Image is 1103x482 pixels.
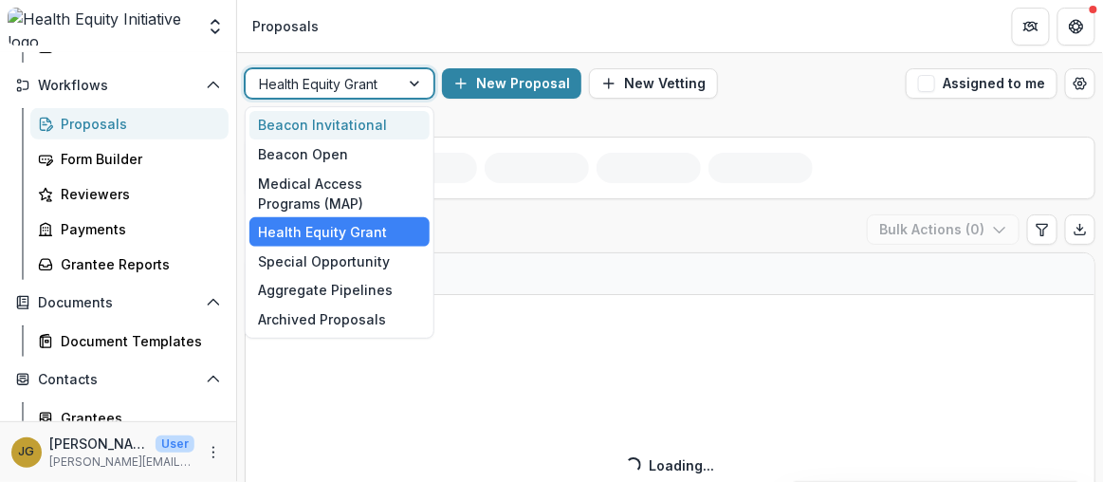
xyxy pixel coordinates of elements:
[8,364,229,395] button: Open Contacts
[61,114,213,134] div: Proposals
[61,331,213,351] div: Document Templates
[8,287,229,318] button: Open Documents
[49,434,148,454] p: [PERSON_NAME]
[38,372,198,388] span: Contacts
[61,149,213,169] div: Form Builder
[202,441,225,464] button: More
[249,247,430,276] div: Special Opportunity
[61,184,213,204] div: Reviewers
[30,143,229,175] a: Form Builder
[442,68,581,99] button: New Proposal
[49,454,194,471] p: [PERSON_NAME][EMAIL_ADDRESS][PERSON_NAME][DATE][DOMAIN_NAME]
[906,68,1057,99] button: Assigned to me
[30,108,229,139] a: Proposals
[252,16,319,36] div: Proposals
[61,408,213,428] div: Grantees
[30,213,229,245] a: Payments
[249,217,430,247] div: Health Equity Grant
[202,8,229,46] button: Open entity switcher
[589,68,718,99] button: New Vetting
[249,111,430,140] div: Beacon Invitational
[61,219,213,239] div: Payments
[61,254,213,274] div: Grantee Reports
[249,139,430,169] div: Beacon Open
[30,178,229,210] a: Reviewers
[38,78,198,94] span: Workflows
[245,12,326,40] nav: breadcrumb
[249,169,430,218] div: Medical Access Programs (MAP)
[249,305,430,334] div: Archived Proposals
[30,325,229,357] a: Document Templates
[30,249,229,280] a: Grantee Reports
[8,8,194,46] img: Health Equity Initiative logo
[8,70,229,101] button: Open Workflows
[1012,8,1050,46] button: Partners
[249,276,430,306] div: Aggregate Pipelines
[1057,8,1095,46] button: Get Help
[38,295,198,311] span: Documents
[1065,68,1095,99] button: Open table manager
[156,436,194,453] p: User
[30,402,229,434] a: Grantees
[19,446,35,458] div: Jenna Grant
